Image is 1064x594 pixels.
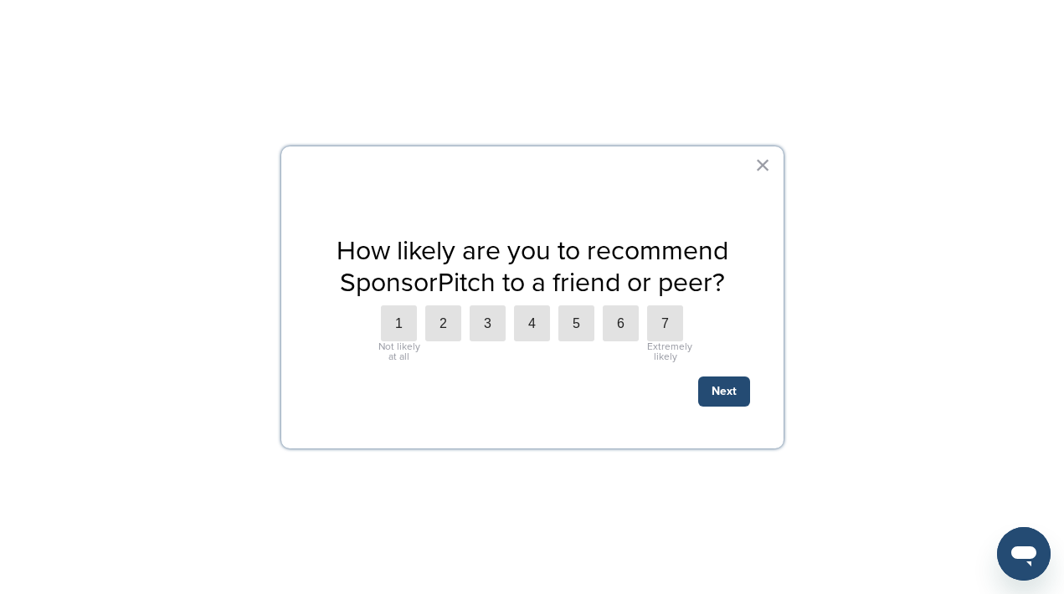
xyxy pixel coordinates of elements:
label: 3 [470,305,506,341]
label: 7 [647,305,683,341]
label: 5 [558,305,594,341]
iframe: 開啟傳訊視窗按鈕 [997,527,1051,581]
label: 2 [425,305,461,341]
label: 6 [603,305,639,341]
button: Next [698,376,750,407]
div: Extremely likely [647,341,683,361]
label: 1 [381,305,417,341]
p: How likely are you to recommend SponsorPitch to a friend or peer? [315,235,750,300]
button: Close [755,151,771,178]
label: 4 [514,305,550,341]
div: Not likely at all [377,341,421,361]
